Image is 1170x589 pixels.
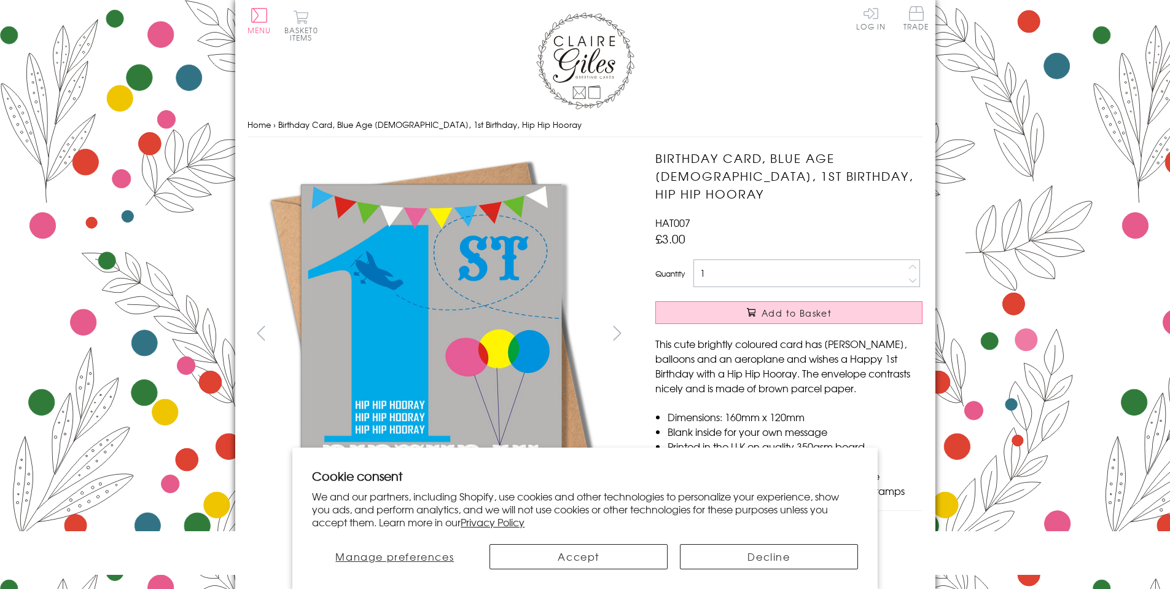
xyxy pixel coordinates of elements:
[312,467,858,484] h2: Cookie consent
[248,319,275,347] button: prev
[278,119,582,130] span: Birthday Card, Blue Age [DEMOGRAPHIC_DATA], 1st Birthday, Hip Hip Hooray
[335,549,454,564] span: Manage preferences
[668,424,922,439] li: Blank inside for your own message
[856,6,886,30] a: Log In
[655,149,922,202] h1: Birthday Card, Blue Age [DEMOGRAPHIC_DATA], 1st Birthday, Hip Hip Hooray
[655,301,922,324] button: Add to Basket
[903,6,929,30] span: Trade
[284,10,318,41] button: Basket0 items
[248,149,616,518] img: Birthday Card, Blue Age 1, 1st Birthday, Hip Hip Hooray
[248,119,271,130] a: Home
[668,439,922,454] li: Printed in the U.K on quality 350gsm board
[248,25,271,36] span: Menu
[461,515,525,529] a: Privacy Policy
[762,307,832,319] span: Add to Basket
[655,336,922,395] p: This cute brightly coloured card has [PERSON_NAME], balloons and an aeroplane and wishes a Happy ...
[312,490,858,528] p: We and our partners, including Shopify, use cookies and other technologies to personalize your ex...
[290,25,318,43] span: 0 items
[680,544,858,569] button: Decline
[903,6,929,33] a: Trade
[248,113,923,138] nav: breadcrumbs
[655,268,685,279] label: Quantity
[655,215,690,230] span: HAT007
[489,544,668,569] button: Accept
[273,119,276,130] span: ›
[248,8,271,34] button: Menu
[536,12,634,109] img: Claire Giles Greetings Cards
[312,544,477,569] button: Manage preferences
[603,319,631,347] button: next
[668,409,922,424] li: Dimensions: 160mm x 120mm
[655,230,685,247] span: £3.00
